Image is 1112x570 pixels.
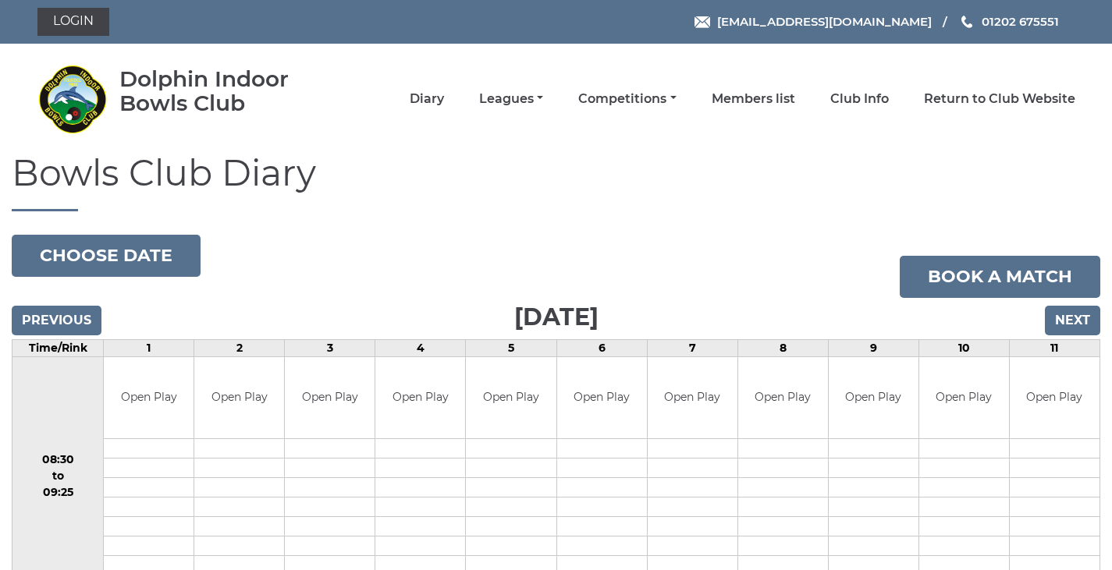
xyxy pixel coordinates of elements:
td: Open Play [738,357,828,439]
td: 9 [828,339,918,356]
a: Club Info [830,90,889,108]
td: 8 [737,339,828,356]
input: Next [1045,306,1100,335]
a: Diary [410,90,444,108]
td: 4 [375,339,466,356]
a: Return to Club Website [924,90,1075,108]
td: Open Play [194,357,284,439]
td: 1 [104,339,194,356]
span: [EMAIL_ADDRESS][DOMAIN_NAME] [717,14,932,29]
a: Email [EMAIL_ADDRESS][DOMAIN_NAME] [695,12,932,30]
td: Open Play [466,357,556,439]
h1: Bowls Club Diary [12,154,1100,211]
td: Open Play [829,357,918,439]
img: Dolphin Indoor Bowls Club [37,64,108,134]
td: 2 [194,339,285,356]
td: Open Play [1010,357,1100,439]
a: Book a match [900,256,1100,298]
td: Time/Rink [12,339,104,356]
td: Open Play [557,357,647,439]
a: Members list [712,90,795,108]
td: Open Play [919,357,1009,439]
td: 11 [1009,339,1100,356]
td: 5 [466,339,556,356]
div: Dolphin Indoor Bowls Club [119,67,334,115]
img: Phone us [961,16,972,28]
span: 01202 675551 [982,14,1059,29]
a: Phone us 01202 675551 [959,12,1059,30]
td: Open Play [375,357,465,439]
td: 6 [556,339,647,356]
img: Email [695,16,710,28]
td: 7 [647,339,737,356]
td: Open Play [285,357,375,439]
a: Login [37,8,109,36]
input: Previous [12,306,101,335]
button: Choose date [12,235,201,277]
td: Open Play [104,357,194,439]
td: 10 [918,339,1009,356]
a: Competitions [578,90,676,108]
td: Open Play [648,357,737,439]
a: Leagues [479,90,543,108]
td: 3 [285,339,375,356]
